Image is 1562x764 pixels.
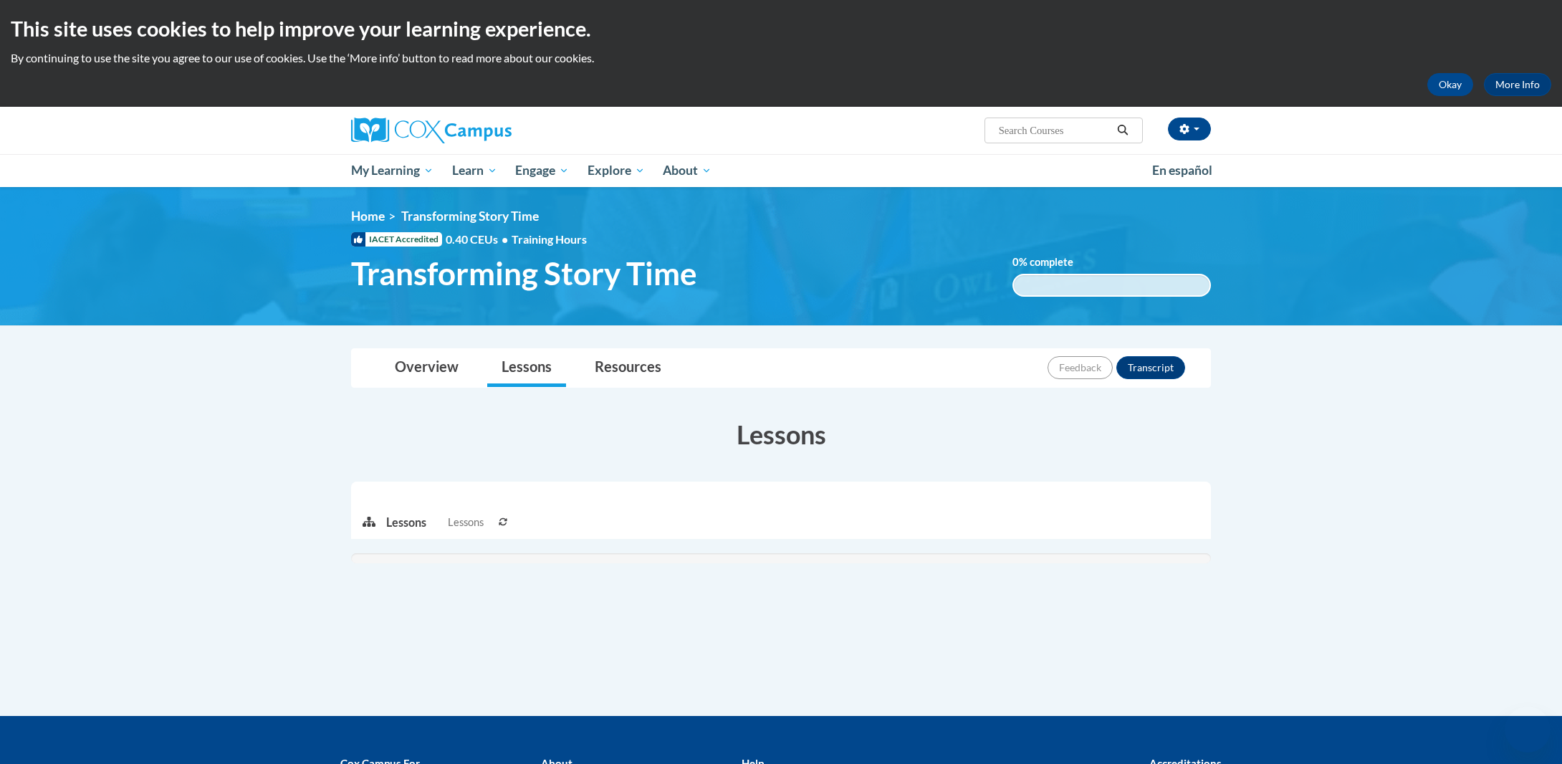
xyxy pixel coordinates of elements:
a: Resources [580,349,676,387]
input: Search Courses [997,122,1112,139]
a: Cox Campus [351,118,623,143]
span: Lessons [448,515,484,530]
a: Overview [380,349,473,387]
span: Explore [588,162,645,179]
button: Okay [1427,73,1473,96]
a: About [654,154,722,187]
h2: This site uses cookies to help improve your learning experience. [11,14,1551,43]
button: Search [1112,122,1134,139]
span: About [663,162,711,179]
a: Learn [443,154,507,187]
a: More Info [1484,73,1551,96]
label: % complete [1012,254,1095,270]
a: En español [1143,156,1222,186]
span: Transforming Story Time [351,254,697,292]
button: Transcript [1116,356,1185,379]
span: Learn [452,162,497,179]
span: 0.40 CEUs [446,231,512,247]
a: Explore [578,154,654,187]
a: Home [351,209,385,224]
span: IACET Accredited [351,232,442,247]
span: Transforming Story Time [401,209,539,224]
button: Feedback [1048,356,1113,379]
p: Lessons [386,515,426,530]
span: Engage [515,162,569,179]
a: Lessons [487,349,566,387]
span: 0 [1012,256,1019,268]
a: Engage [506,154,578,187]
p: By continuing to use the site you agree to our use of cookies. Use the ‘More info’ button to read... [11,50,1551,66]
span: • [502,232,508,246]
h3: Lessons [351,416,1211,452]
span: En español [1152,163,1212,178]
iframe: Button to launch messaging window [1505,707,1551,753]
div: Main menu [330,154,1232,187]
span: Training Hours [512,232,587,246]
img: Cox Campus [351,118,512,143]
span: My Learning [351,162,433,179]
button: Account Settings [1168,118,1211,140]
a: My Learning [342,154,443,187]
